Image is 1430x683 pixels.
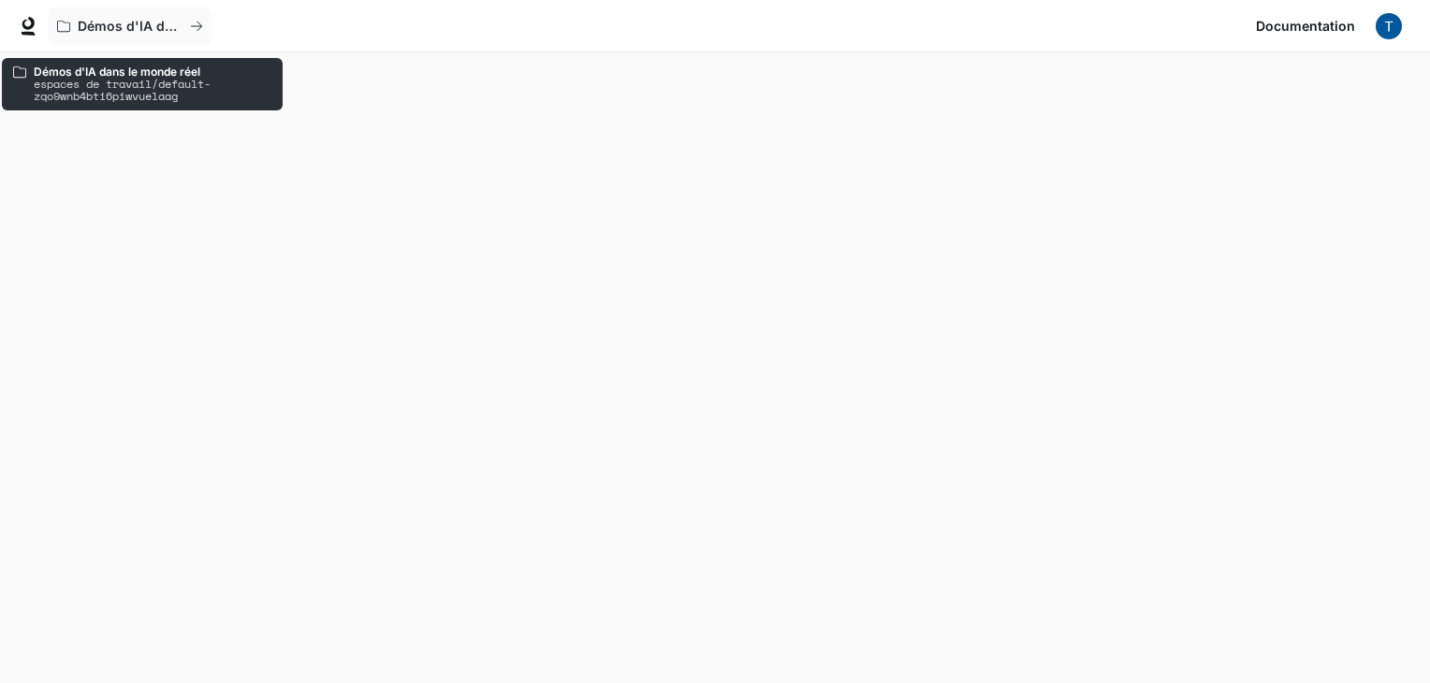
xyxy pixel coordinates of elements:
font: espaces de travail/default-zqo9wnb4bti6piwvuelaag [34,76,211,104]
a: Documentation [1248,7,1363,45]
font: Démos d'IA dans le monde réel [34,65,200,79]
button: Tous les espaces de travail [49,7,212,45]
font: Démos d'IA dans le monde réel [78,18,280,34]
font: Documentation [1256,18,1355,34]
button: Avatar de l'utilisateur [1370,7,1408,45]
img: Avatar de l'utilisateur [1376,13,1402,39]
